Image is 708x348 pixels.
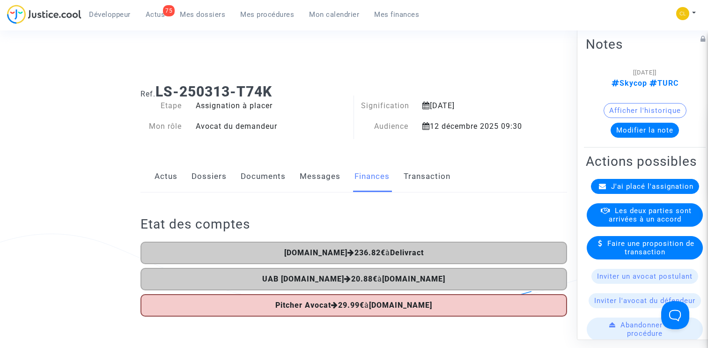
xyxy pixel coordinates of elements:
div: Audience [354,121,415,132]
b: UAB [DOMAIN_NAME] [262,274,344,283]
span: à [275,301,432,310]
div: Assignation à placer [189,100,354,111]
b: Pitcher Avocat [275,301,331,310]
span: Mes procédures [240,10,294,19]
div: Signification [354,100,415,111]
button: Afficher l'historique [604,103,686,118]
span: Mes dossiers [180,10,225,19]
span: Abandonner cette procédure [620,320,683,337]
div: Etape [133,100,189,111]
b: LS-250313-T74K [155,83,272,100]
a: Mes procédures [233,7,302,22]
a: 75Actus [138,7,173,22]
a: Mes dossiers [172,7,233,22]
div: [DATE] [415,100,538,111]
b: [DOMAIN_NAME] [382,274,445,283]
img: f0b917ab549025eb3af43f3c4438ad5d [676,7,689,20]
a: Dossiers [192,161,227,192]
img: jc-logo.svg [7,5,81,24]
span: Mes finances [374,10,419,19]
a: Documents [241,161,286,192]
span: Mon calendrier [309,10,359,19]
span: Les deux parties sont arrivées à un accord [609,206,692,223]
span: Faire une proposition de transaction [607,239,694,256]
div: Mon rôle [133,121,189,132]
span: Inviter l'avocat du défendeur [594,296,695,304]
span: Développeur [89,10,131,19]
b: Delivract [390,248,424,257]
a: Actus [155,161,177,192]
span: TURC [647,78,678,87]
h2: Actions possibles [586,153,704,169]
span: Skycop [612,78,647,87]
iframe: Help Scout Beacon - Open [661,301,689,329]
span: à [262,274,445,283]
span: à [284,248,424,257]
b: 236.82€ [354,248,385,257]
b: 20.88€ [351,274,377,283]
button: Modifier la note [611,122,679,137]
a: Messages [300,161,340,192]
b: [DOMAIN_NAME] [284,248,347,257]
b: [DOMAIN_NAME] [369,301,432,310]
h2: Etat des comptes [140,216,567,232]
a: Mes finances [367,7,427,22]
span: [[DATE]] [633,68,656,75]
div: 12 décembre 2025 09:30 [415,121,538,132]
a: Transaction [404,161,450,192]
span: Ref. [140,89,155,98]
span: Inviter un avocat postulant [597,272,693,280]
a: Mon calendrier [302,7,367,22]
div: 75 [163,5,175,16]
div: Avocat du demandeur [189,121,354,132]
a: Finances [354,161,390,192]
span: J'ai placé l'assignation [611,182,693,190]
h2: Notes [586,36,704,52]
span: Actus [146,10,165,19]
a: Développeur [81,7,138,22]
b: 29.99€ [338,301,364,310]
